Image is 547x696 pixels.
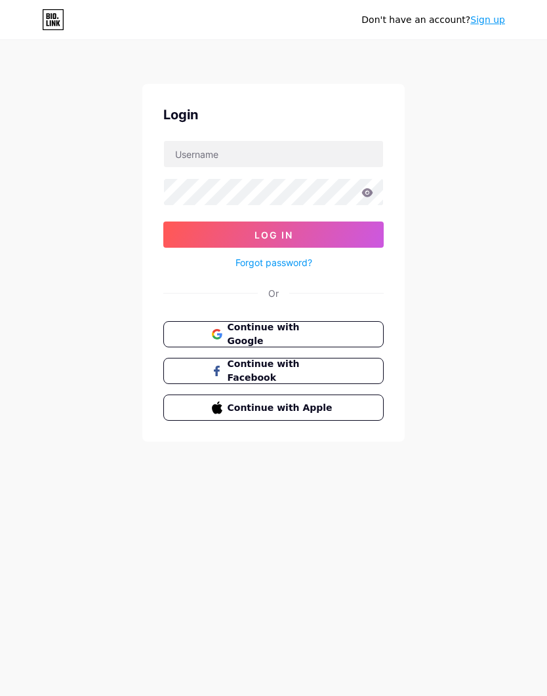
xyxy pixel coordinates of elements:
div: Don't have an account? [361,13,505,27]
span: Log In [254,229,293,241]
button: Continue with Google [163,321,384,347]
span: Continue with Google [228,320,336,348]
span: Continue with Facebook [228,357,336,385]
div: Or [268,286,279,300]
button: Continue with Facebook [163,358,384,384]
a: Forgot password? [235,256,312,269]
button: Log In [163,222,384,248]
a: Sign up [470,14,505,25]
input: Username [164,141,383,167]
span: Continue with Apple [228,401,336,415]
button: Continue with Apple [163,395,384,421]
div: Login [163,105,384,125]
